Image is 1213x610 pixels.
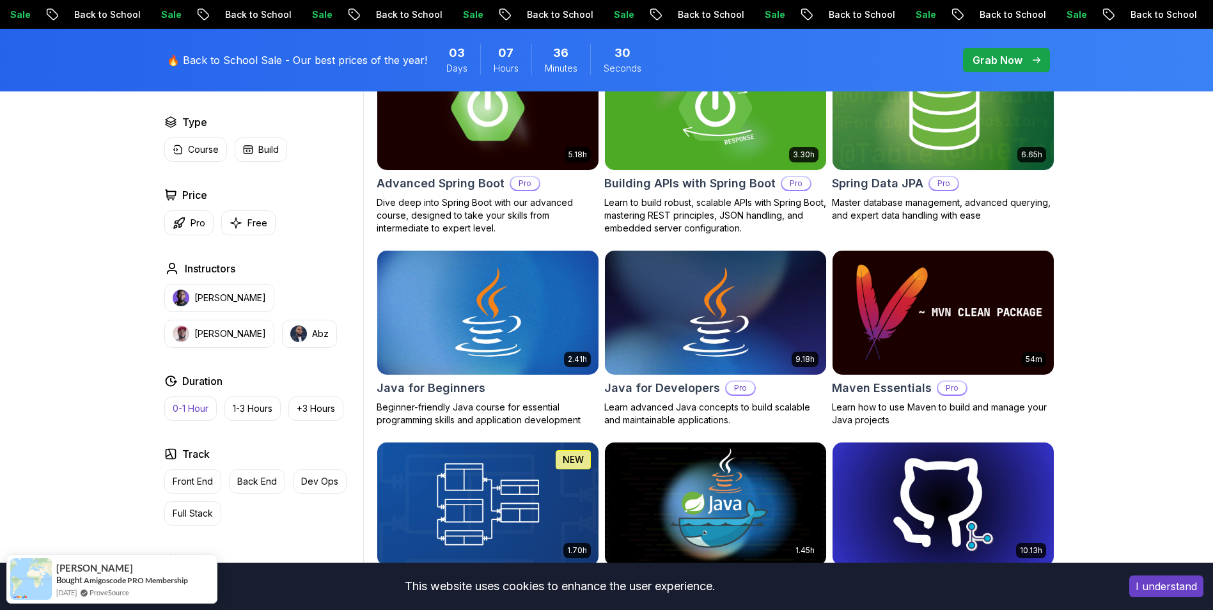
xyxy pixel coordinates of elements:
button: +3 Hours [288,396,343,421]
p: 9.18h [795,354,815,364]
p: 1-3 Hours [233,402,272,415]
button: instructor imgAbz [282,320,337,348]
h2: Instructors [185,261,235,276]
p: 0-1 Hour [173,402,208,415]
button: Build [235,137,287,162]
a: ProveSource [90,587,129,598]
button: instructor img[PERSON_NAME] [164,320,274,348]
button: Full Stack [164,501,221,526]
p: Back to School [364,8,451,21]
p: 3.30h [793,150,815,160]
p: Pro [511,177,539,190]
button: 1-3 Hours [224,396,281,421]
p: 6.65h [1021,150,1042,160]
p: Back to School [666,8,753,21]
h2: Java for Beginners [377,379,485,397]
p: Sale [602,8,643,21]
img: provesource social proof notification image [10,558,52,600]
span: [DATE] [56,587,77,598]
p: Learn how to use Maven to build and manage your Java projects [832,401,1054,426]
h2: Advanced Spring Boot [377,175,505,192]
img: Spring Data JPA card [833,46,1054,170]
p: Back to School [63,8,150,21]
p: Sale [1055,8,1096,21]
p: Learn to build robust, scalable APIs with Spring Boot, mastering REST principles, JSON handling, ... [604,196,827,235]
img: instructor img [290,325,307,342]
button: Course [164,137,227,162]
button: Front End [164,469,221,494]
span: Minutes [545,62,577,75]
h2: Building APIs with Spring Boot [604,175,776,192]
img: Java for Beginners card [377,251,599,375]
p: Back End [237,475,277,488]
h2: Level [182,551,209,567]
p: 54m [1026,354,1042,364]
span: 36 Minutes [553,44,568,62]
p: 1.70h [567,545,587,556]
p: 1.45h [795,545,815,556]
button: Free [221,210,276,235]
p: Full Stack [173,507,213,520]
p: 2.41h [568,354,587,364]
p: Pro [782,177,810,190]
p: Pro [191,217,205,230]
span: [PERSON_NAME] [56,563,133,574]
span: 7 Hours [498,44,513,62]
p: [PERSON_NAME] [194,292,266,304]
a: Building APIs with Spring Boot card3.30hBuilding APIs with Spring BootProLearn to build robust, s... [604,45,827,235]
p: Free [247,217,267,230]
a: Java for Developers card9.18hJava for DevelopersProLearn advanced Java concepts to build scalable... [604,250,827,426]
p: Front End [173,475,213,488]
p: Back to School [968,8,1055,21]
a: Maven Essentials card54mMaven EssentialsProLearn how to use Maven to build and manage your Java p... [832,250,1054,426]
p: Grab Now [973,52,1022,68]
a: Java for Beginners card2.41hJava for BeginnersBeginner-friendly Java course for essential program... [377,250,599,426]
p: Back to School [1119,8,1206,21]
p: Master database management, advanced querying, and expert data handling with ease [832,196,1054,222]
p: Sale [904,8,945,21]
p: Dive deep into Spring Boot with our advanced course, designed to take your skills from intermedia... [377,196,599,235]
span: 3 Days [449,44,465,62]
h2: Price [182,187,207,203]
img: Database Design & Implementation card [377,442,599,567]
h2: Track [182,446,210,462]
p: Dev Ops [301,475,338,488]
span: Days [446,62,467,75]
button: Pro [164,210,214,235]
p: Abz [312,327,329,340]
div: This website uses cookies to enhance the user experience. [10,572,1110,600]
a: Advanced Spring Boot card5.18hAdvanced Spring BootProDive deep into Spring Boot with our advanced... [377,45,599,235]
p: NEW [563,453,584,466]
button: Accept cookies [1129,575,1203,597]
p: 5.18h [568,150,587,160]
p: Course [188,143,219,156]
img: instructor img [173,325,189,342]
a: Spring Data JPA card6.65hNEWSpring Data JPAProMaster database management, advanced querying, and ... [832,45,1054,222]
p: 🔥 Back to School Sale - Our best prices of the year! [167,52,427,68]
p: [PERSON_NAME] [194,327,266,340]
p: +3 Hours [297,402,335,415]
button: 0-1 Hour [164,396,217,421]
span: Bought [56,575,82,585]
p: Sale [301,8,341,21]
img: Advanced Spring Boot card [377,46,599,170]
p: Beginner-friendly Java course for essential programming skills and application development [377,401,599,426]
button: instructor img[PERSON_NAME] [164,284,274,312]
p: Learn advanced Java concepts to build scalable and maintainable applications. [604,401,827,426]
h2: Java for Developers [604,379,720,397]
p: Pro [938,382,966,395]
p: Build [258,143,279,156]
a: Amigoscode PRO Membership [84,575,188,585]
img: Building APIs with Spring Boot card [605,46,826,170]
h2: Duration [182,373,223,389]
button: Dev Ops [293,469,347,494]
p: Back to School [515,8,602,21]
img: Java for Developers card [605,251,826,375]
button: Back End [229,469,285,494]
p: Back to School [214,8,301,21]
p: Sale [451,8,492,21]
p: 10.13h [1020,545,1042,556]
p: Back to School [817,8,904,21]
h2: Maven Essentials [832,379,932,397]
p: Pro [726,382,755,395]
